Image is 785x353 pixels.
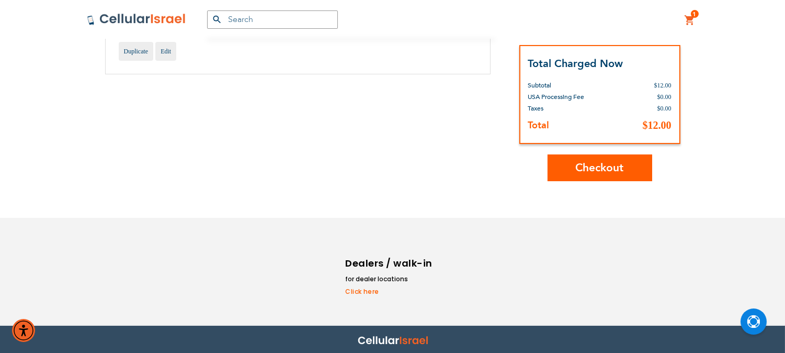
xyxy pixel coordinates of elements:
[657,93,672,101] span: $0.00
[528,72,623,91] th: Subtotal
[346,287,435,296] a: Click here
[528,119,550,132] strong: Total
[119,42,154,61] a: Duplicate
[528,93,585,101] span: USA Processing Fee
[576,160,624,175] span: Checkout
[528,57,623,71] strong: Total Charged Now
[528,103,623,114] th: Taxes
[207,10,338,29] input: Search
[654,82,672,89] span: $12.00
[124,48,149,55] span: Duplicate
[693,10,697,18] span: 1
[161,48,171,55] span: Edit
[685,14,696,27] a: 1
[155,42,176,61] a: Edit
[12,319,35,342] div: Accessibility Menu
[657,105,672,112] span: $0.00
[87,13,186,26] img: Cellular Israel Logo
[643,119,672,131] span: $12.00
[346,256,435,271] h6: Dealers / walk-in
[548,155,652,181] button: Checkout
[346,274,435,284] li: for dealer locations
